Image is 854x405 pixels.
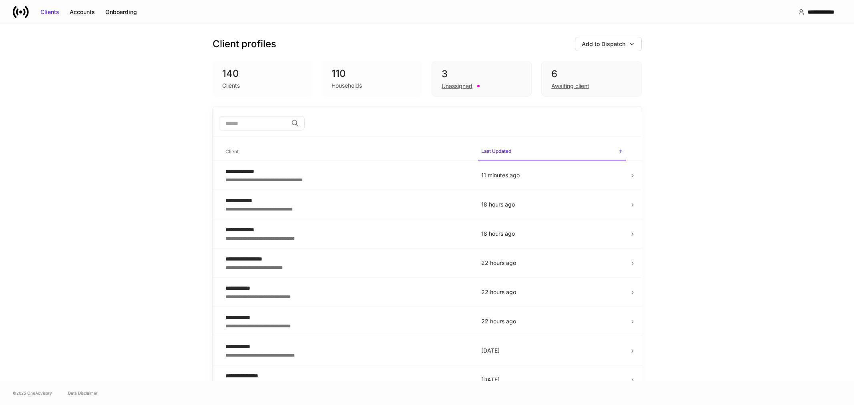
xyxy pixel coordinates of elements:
div: 110 [332,67,412,80]
p: 18 hours ago [481,230,623,238]
h3: Client profiles [213,38,276,50]
p: 22 hours ago [481,288,623,296]
div: Awaiting client [551,82,589,90]
div: 3 [442,68,522,80]
p: [DATE] [481,376,623,384]
button: Add to Dispatch [575,37,642,51]
p: 18 hours ago [481,200,623,209]
div: 6 [551,68,631,80]
p: 11 minutes ago [481,171,623,179]
span: Client [222,144,472,160]
p: [DATE] [481,347,623,355]
div: 140 [222,67,303,80]
div: Onboarding [105,8,137,16]
div: Unassigned [442,82,472,90]
div: Clients [40,8,59,16]
div: 3Unassigned [432,61,532,97]
div: Households [332,82,362,90]
p: 22 hours ago [481,317,623,325]
p: 22 hours ago [481,259,623,267]
span: © 2025 OneAdvisory [13,390,52,396]
div: 6Awaiting client [541,61,641,97]
button: Onboarding [100,6,142,18]
button: Accounts [64,6,100,18]
div: Clients [222,82,240,90]
a: Data Disclaimer [68,390,98,396]
div: Accounts [70,8,95,16]
h6: Client [225,148,239,155]
h6: Last Updated [481,147,511,155]
button: Clients [35,6,64,18]
div: Add to Dispatch [582,40,625,48]
span: Last Updated [478,143,626,160]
